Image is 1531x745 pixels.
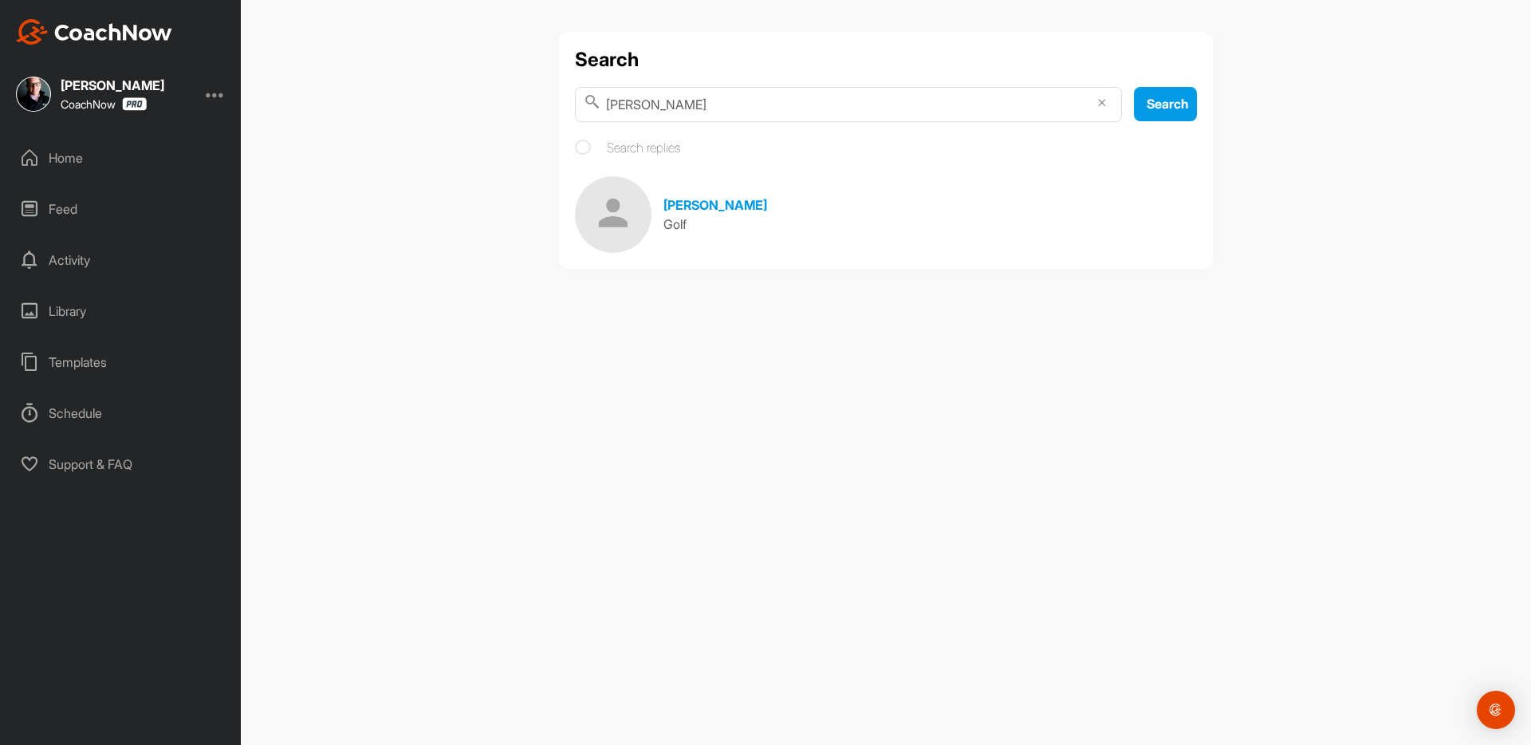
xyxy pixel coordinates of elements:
img: square_d7b6dd5b2d8b6df5777e39d7bdd614c0.jpg [16,77,51,112]
span: [PERSON_NAME] [663,197,767,213]
label: Search replies [575,138,680,157]
div: Support & FAQ [9,444,234,484]
input: Search [575,87,1122,122]
div: Templates [9,342,234,382]
div: Library [9,291,234,331]
img: CoachNow [16,19,172,45]
div: Open Intercom Messenger [1477,691,1515,729]
div: Home [9,138,234,178]
div: Activity [9,240,234,280]
span: Golf [663,216,687,232]
div: CoachNow [61,97,147,111]
img: CoachNow Pro [122,97,147,111]
h1: Search [575,48,1197,71]
div: [PERSON_NAME] [61,79,164,92]
img: Space Logo [575,176,651,253]
div: Feed [9,189,234,229]
a: [PERSON_NAME]Golf [575,176,1197,253]
span: Search [1147,96,1189,112]
div: Schedule [9,393,234,433]
button: Search [1134,87,1197,121]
